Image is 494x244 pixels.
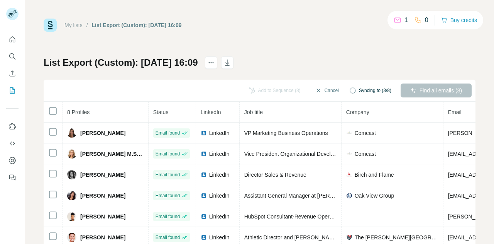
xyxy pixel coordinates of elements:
span: [PERSON_NAME] [80,234,125,241]
p: 1 [404,15,408,25]
span: LinkedIn [209,150,230,158]
img: Avatar [67,149,76,159]
span: The [PERSON_NAME][GEOGRAPHIC_DATA] [355,234,438,241]
a: My lists [64,22,83,28]
img: LinkedIn logo [201,151,207,157]
img: LinkedIn logo [201,234,207,241]
button: Feedback [6,171,19,184]
span: Email [448,109,462,115]
span: HubSpot Consultant-Revenue Operations Strategist [244,213,368,220]
img: company-logo [346,130,352,136]
img: LinkedIn logo [201,130,207,136]
span: Syncing to (3/8) [359,87,391,94]
span: Assistant General Manager at [PERSON_NAME][GEOGRAPHIC_DATA] [244,193,418,199]
img: Surfe Logo [44,19,57,32]
span: Comcast [355,150,376,158]
span: Director Sales & Revenue [244,172,306,178]
img: LinkedIn logo [201,172,207,178]
button: Buy credits [441,15,477,26]
button: Quick start [6,32,19,46]
span: LinkedIn [201,109,221,115]
p: 0 [425,15,428,25]
span: Comcast [355,129,376,137]
img: Avatar [67,191,76,200]
span: Vice President Organizational Development, Culture and Inclusion [244,151,403,157]
span: Athletic Director and [PERSON_NAME] of Co Curricular Activities [244,234,401,241]
img: Avatar [67,170,76,179]
button: Cancel [310,84,344,97]
img: Avatar [67,128,76,138]
span: LinkedIn [209,171,230,179]
span: Email found [156,234,180,241]
img: LinkedIn logo [201,193,207,199]
button: Search [6,49,19,63]
button: Dashboard [6,154,19,167]
span: VP Marketing Business Operations [244,130,328,136]
span: [PERSON_NAME] [80,171,125,179]
span: LinkedIn [209,213,230,220]
img: company-logo [346,234,352,241]
span: Job title [244,109,263,115]
span: LinkedIn [209,234,230,241]
li: / [86,21,88,29]
button: My lists [6,84,19,97]
img: company-logo [346,151,352,157]
span: Email found [156,150,180,157]
span: Oak View Group [355,192,394,200]
span: [PERSON_NAME] M.S., ACC [80,150,144,158]
img: Avatar [67,212,76,221]
span: [PERSON_NAME] [80,213,125,220]
span: Email found [156,171,180,178]
img: LinkedIn logo [201,213,207,220]
span: Email found [156,130,180,137]
span: LinkedIn [209,129,230,137]
span: 8 Profiles [67,109,90,115]
span: Birch and Flame [355,171,394,179]
button: Use Surfe API [6,137,19,150]
span: Email found [156,213,180,220]
span: Company [346,109,369,115]
h1: List Export (Custom): [DATE] 16:09 [44,56,198,69]
span: [PERSON_NAME] [80,129,125,137]
div: List Export (Custom): [DATE] 16:09 [92,21,182,29]
img: Avatar [67,233,76,242]
img: company-logo [346,172,352,178]
button: Enrich CSV [6,67,19,80]
button: Use Surfe on LinkedIn [6,119,19,133]
span: LinkedIn [209,192,230,200]
button: actions [205,56,217,69]
img: company-logo [346,193,352,199]
span: [PERSON_NAME] [80,192,125,200]
span: Email found [156,192,180,199]
span: Status [153,109,169,115]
